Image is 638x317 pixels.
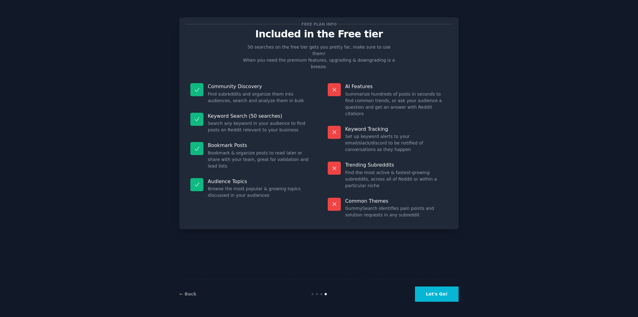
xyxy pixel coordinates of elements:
p: Keyword Tracking [345,126,448,132]
p: Trending Subreddits [345,162,448,168]
p: Common Themes [345,198,448,204]
p: Included in the Free tier [186,29,452,40]
dd: Set up keyword alerts to your email/slack/discord to be notified of conversations as they happen [345,133,448,153]
dd: GummySearch identifies pain points and solution requests in any subreddit [345,205,448,218]
dd: Browse the most popular & growing topics discussed in your audiences [208,186,310,199]
span: Free plan info [300,21,338,27]
p: 50 searches on the free tier gets you pretty far, make sure to use them! When you need the premiu... [240,44,398,70]
button: Let's Go! [415,286,459,302]
p: AI Features [345,83,448,90]
dd: Find the most active & fastest-growing subreddits, across all of Reddit or within a particular niche [345,169,448,189]
dd: Summarize hundreds of posts in seconds to find common trends, or ask your audience a question and... [345,91,448,117]
dd: Find subreddits and organize them into audiences, search and analyze them in bulk [208,91,310,104]
a: ← Back [179,291,196,296]
dd: Search any keyword in your audience to find posts on Reddit relevant to your business [208,120,310,133]
dd: Bookmark & organize posts to read later or share with your team, great for validation and lead lists [208,150,310,169]
p: Bookmark Posts [208,142,310,149]
p: Audience Topics [208,178,310,185]
p: Community Discovery [208,83,310,90]
p: Keyword Search (50 searches) [208,113,310,119]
